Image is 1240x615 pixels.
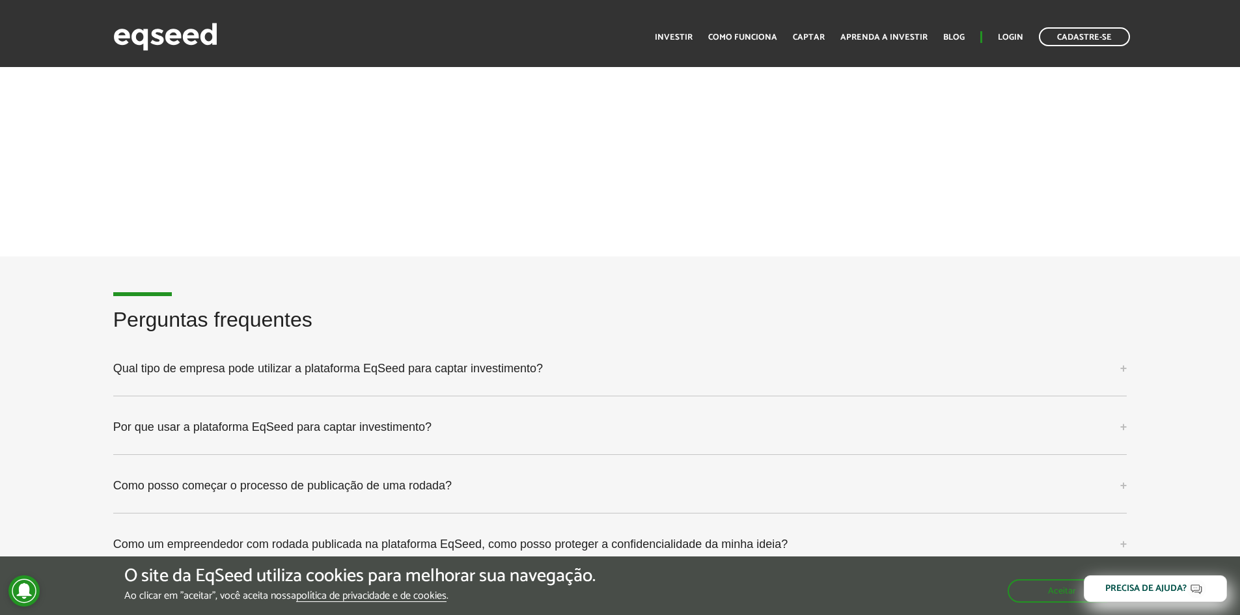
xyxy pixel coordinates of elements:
a: Cadastre-se [1039,27,1130,46]
h2: Perguntas frequentes [113,308,1127,351]
a: Captar [793,33,825,42]
h5: O site da EqSeed utiliza cookies para melhorar sua navegação. [124,566,596,586]
a: Qual tipo de empresa pode utilizar a plataforma EqSeed para captar investimento? [113,351,1127,386]
button: Aceitar [1008,579,1116,603]
img: EqSeed [113,20,217,54]
a: Aprenda a investir [840,33,928,42]
a: Blog [943,33,965,42]
a: Investir [655,33,693,42]
a: Por que usar a plataforma EqSeed para captar investimento? [113,409,1127,444]
p: Ao clicar em "aceitar", você aceita nossa . [124,590,596,602]
a: Login [998,33,1023,42]
a: Como posso começar o processo de publicação de uma rodada? [113,468,1127,503]
a: Como funciona [708,33,777,42]
a: Como um empreendedor com rodada publicada na plataforma EqSeed, como posso proteger a confidencia... [113,526,1127,562]
a: política de privacidade e de cookies [296,591,447,602]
